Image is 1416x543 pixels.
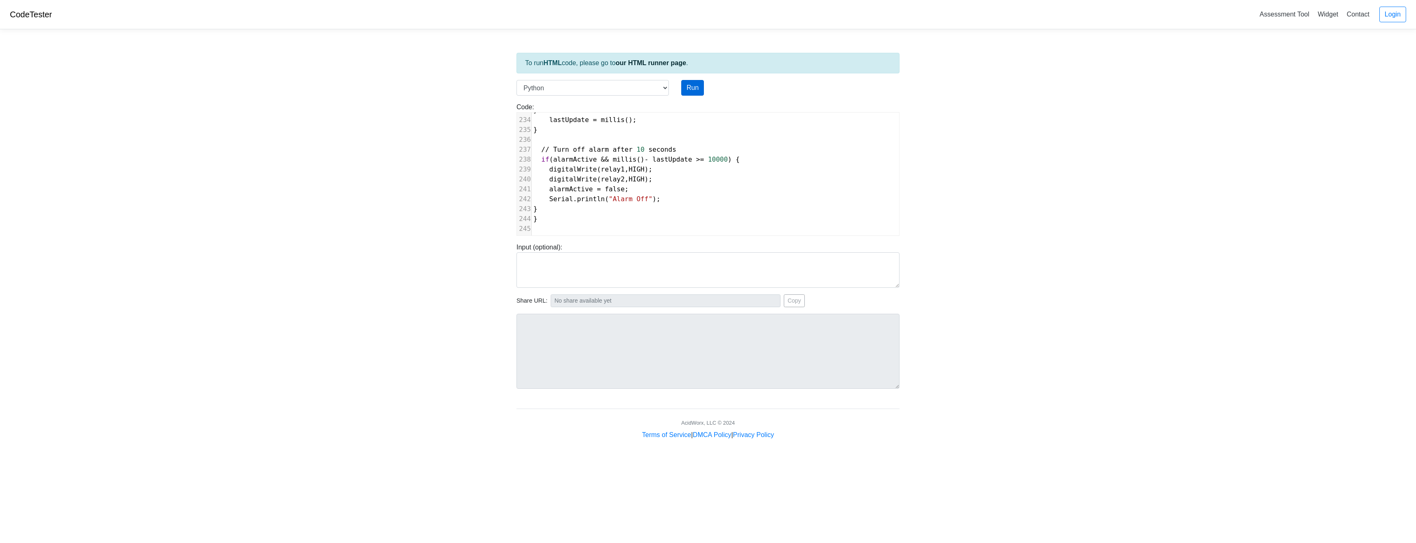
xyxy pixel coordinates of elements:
[642,431,691,438] a: Terms of Service
[549,116,589,124] span: lastUpdate
[1379,7,1406,22] a: Login
[629,175,645,183] span: HIGH
[517,145,531,155] div: 237
[510,242,906,288] div: Input (optional):
[533,205,537,213] span: }
[517,194,531,204] div: 242
[696,155,704,163] span: >=
[533,185,629,193] span: ;
[533,195,660,203] span: . ( );
[681,419,735,427] div: AcidWorx, LLC © 2024
[1314,7,1341,21] a: Widget
[517,115,531,125] div: 234
[609,195,652,203] span: "Alarm Off"
[601,165,625,173] span: relay1
[541,155,549,163] span: if
[517,224,531,234] div: 245
[549,175,597,183] span: digitalWrite
[601,155,609,163] span: &&
[549,165,597,173] span: digitalWrite
[601,175,625,183] span: relay2
[517,204,531,214] div: 243
[733,431,774,438] a: Privacy Policy
[708,155,728,163] span: 10000
[681,80,704,96] button: Run
[541,146,549,153] span: //
[597,185,601,193] span: =
[593,116,597,124] span: =
[613,146,633,153] span: after
[533,175,652,183] span: ( , );
[517,155,531,165] div: 238
[613,155,637,163] span: millis
[517,174,531,184] div: 240
[549,185,593,193] span: alarmActive
[645,155,649,163] span: -
[517,214,531,224] div: 244
[601,116,625,124] span: millis
[510,102,906,236] div: Code:
[577,195,605,203] span: println
[516,296,547,306] span: Share URL:
[517,125,531,135] div: 235
[693,431,731,438] a: DMCA Policy
[629,165,645,173] span: HIGH
[517,184,531,194] div: 241
[543,59,561,66] strong: HTML
[553,146,569,153] span: Turn
[533,126,537,134] span: }
[589,146,609,153] span: alarm
[573,146,585,153] span: off
[533,116,637,124] span: ();
[605,185,624,193] span: false
[516,53,900,73] div: To run code, please go to .
[1256,7,1313,21] a: Assessment Tool
[517,165,531,174] div: 239
[10,10,52,19] a: CodeTester
[553,155,597,163] span: alarmActive
[652,155,692,163] span: lastUpdate
[549,195,573,203] span: Serial
[533,215,537,223] span: }
[1344,7,1373,21] a: Contact
[637,146,645,153] span: 10
[616,59,686,66] a: our HTML runner page
[533,155,740,163] span: ( () ) {
[551,294,780,307] input: No share available yet
[533,165,652,173] span: ( , );
[517,135,531,145] div: 236
[642,430,774,440] div: | |
[784,294,805,307] button: Copy
[648,146,676,153] span: seconds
